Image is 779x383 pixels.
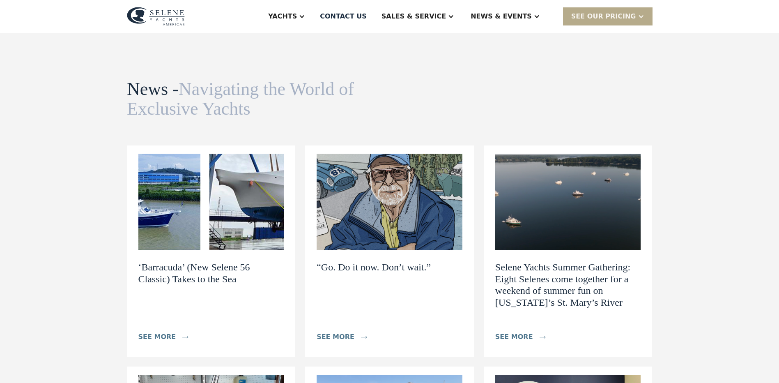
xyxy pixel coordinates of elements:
[317,154,462,250] img: “Go. Do it now. Don’t wait.”
[127,145,296,357] a: ‘Barracuda’ (New Selene 56 Classic) Takes to the Sea‘Barracuda’ (New Selene 56 Classic) Takes to ...
[571,12,636,21] div: SEE Our Pricing
[563,7,653,25] div: SEE Our Pricing
[138,154,284,250] img: ‘Barracuda’ (New Selene 56 Classic) Takes to the Sea
[317,332,354,342] div: see more
[182,336,188,339] img: icon
[540,336,546,339] img: icon
[127,79,354,119] span: Navigating the World of Exclusive Yachts
[317,261,431,273] h2: “Go. Do it now. Don’t wait.”
[138,261,284,285] h2: ‘Barracuda’ (New Selene 56 Classic) Takes to the Sea
[495,154,641,250] img: Selene Yachts Summer Gathering: Eight Selenes come together for a weekend of summer fun on Maryla...
[484,145,653,357] a: Selene Yachts Summer Gathering: Eight Selenes come together for a weekend of summer fun on Maryla...
[381,12,446,21] div: Sales & Service
[305,145,474,357] a: “Go. Do it now. Don’t wait.” “Go. Do it now. Don’t wait.”see moreicon
[127,79,364,119] h1: News -
[495,261,641,309] h2: Selene Yachts Summer Gathering: Eight Selenes come together for a weekend of summer fun on [US_ST...
[268,12,297,21] div: Yachts
[495,332,533,342] div: see more
[471,12,532,21] div: News & EVENTS
[127,7,185,26] img: logo
[138,332,176,342] div: see more
[320,12,367,21] div: Contact US
[361,336,367,339] img: icon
